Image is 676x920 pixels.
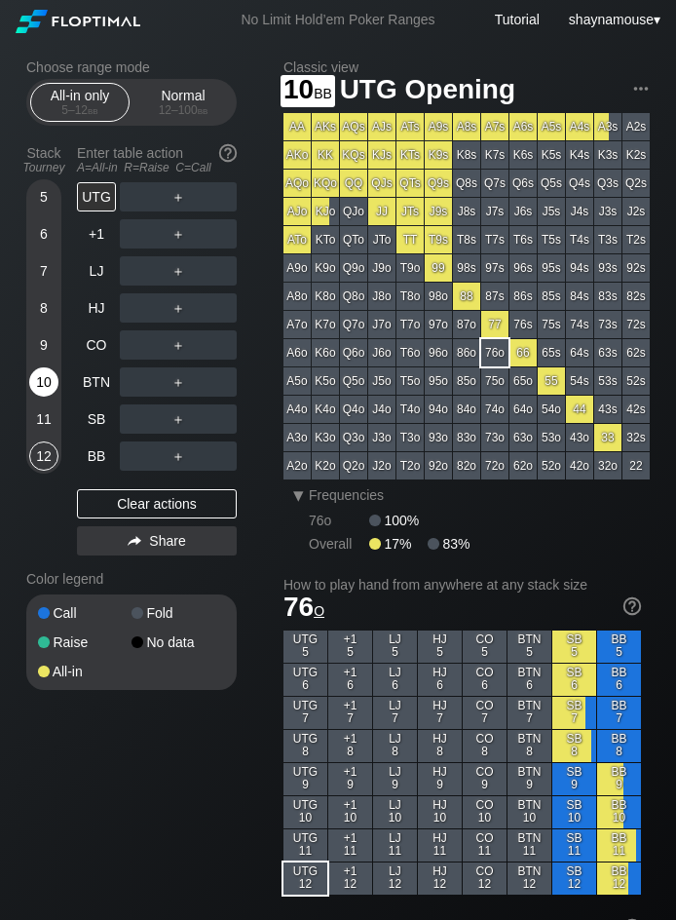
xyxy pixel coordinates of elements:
[453,311,480,338] div: 87o
[538,424,565,451] div: 53o
[622,141,650,169] div: K2s
[77,256,116,286] div: LJ
[312,113,339,140] div: AKs
[622,424,650,451] div: 32s
[328,796,372,828] div: +1 10
[77,489,237,518] div: Clear actions
[507,862,551,895] div: BTN 12
[283,730,327,762] div: UTG 8
[368,339,395,366] div: J6o
[630,78,652,99] img: ellipsis.fd386fe8.svg
[453,170,480,197] div: Q8s
[622,113,650,140] div: A2s
[77,182,116,211] div: UTG
[538,452,565,479] div: 52o
[418,697,462,729] div: HJ 7
[368,424,395,451] div: J3o
[396,141,424,169] div: KTs
[312,226,339,253] div: KTo
[622,254,650,282] div: 92s
[340,396,367,423] div: Q4o
[77,293,116,323] div: HJ
[373,796,417,828] div: LJ 10
[597,664,641,696] div: BB 6
[283,367,311,395] div: A5o
[538,141,565,169] div: K5s
[368,170,395,197] div: QJs
[340,367,367,395] div: Q5o
[29,441,58,471] div: 12
[509,396,537,423] div: 64o
[138,84,228,121] div: Normal
[538,254,565,282] div: 95s
[594,170,621,197] div: Q3s
[463,664,507,696] div: CO 6
[309,487,384,503] span: Frequencies
[481,367,508,395] div: 75o
[597,730,641,762] div: BB 8
[425,452,452,479] div: 92o
[566,113,593,140] div: A4s
[283,452,311,479] div: A2o
[538,198,565,225] div: J5s
[328,763,372,795] div: +1 9
[283,254,311,282] div: A9o
[453,424,480,451] div: 83o
[564,9,663,30] div: ▾
[418,862,462,895] div: HJ 12
[328,829,372,862] div: +1 11
[368,198,395,225] div: JJ
[552,631,596,663] div: SB 5
[425,367,452,395] div: 95o
[368,283,395,310] div: J8o
[29,330,58,360] div: 9
[77,441,116,471] div: BB
[285,483,311,507] div: ▾
[425,311,452,338] div: 97o
[509,254,537,282] div: 96s
[622,452,650,479] div: 22
[594,396,621,423] div: 43s
[552,796,596,828] div: SB 10
[396,283,424,310] div: T8o
[396,198,424,225] div: JTs
[29,293,58,323] div: 8
[597,697,641,729] div: BB 7
[38,635,131,649] div: Raise
[597,796,641,828] div: BB 10
[507,796,551,828] div: BTN 10
[594,339,621,366] div: 63s
[418,730,462,762] div: HJ 8
[373,730,417,762] div: LJ 8
[314,598,324,620] span: o
[283,170,311,197] div: AQo
[328,730,372,762] div: +1 8
[368,367,395,395] div: J5o
[396,170,424,197] div: QTs
[373,862,417,895] div: LJ 12
[425,254,452,282] div: 99
[283,829,327,862] div: UTG 11
[340,226,367,253] div: QTo
[142,103,224,117] div: 12 – 100
[566,424,593,451] div: 43o
[552,664,596,696] div: SB 6
[428,536,469,552] div: 83%
[312,452,339,479] div: K2o
[566,396,593,423] div: 44
[425,141,452,169] div: K9s
[283,763,327,795] div: UTG 9
[368,113,395,140] div: AJs
[566,226,593,253] div: T4s
[120,441,237,471] div: ＋
[509,367,537,395] div: 65o
[396,311,424,338] div: T7o
[314,81,332,102] span: bb
[622,198,650,225] div: J2s
[340,113,367,140] div: AQs
[425,424,452,451] div: 93o
[621,595,643,617] img: help.32db89a4.svg
[463,829,507,862] div: CO 11
[552,763,596,795] div: SB 9
[538,396,565,423] div: 54o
